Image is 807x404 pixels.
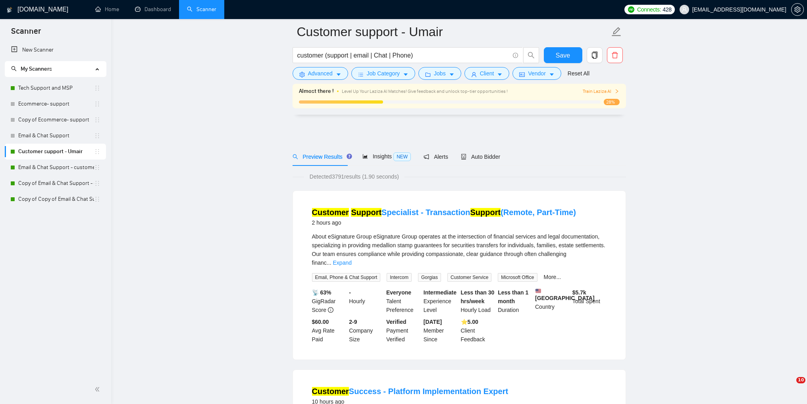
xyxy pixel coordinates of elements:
[304,172,404,181] span: Detected 3791 results (1.90 seconds)
[544,47,582,63] button: Save
[362,154,368,159] span: area-chart
[5,42,106,58] li: New Scanner
[422,288,459,314] div: Experience Level
[568,69,589,78] a: Reset All
[5,144,106,160] li: Customer support - Umair
[607,47,623,63] button: delete
[5,96,106,112] li: Ecommerce- support
[312,208,576,217] a: Customer SupportSpecialist - TransactionSupport(Remote, Part-Time)
[513,53,518,58] span: info-circle
[312,387,349,396] mark: Customer
[333,260,352,266] a: Expand
[293,67,348,80] button: settingAdvancedcaret-down
[387,273,412,282] span: Intercom
[604,99,620,105] span: 28%
[628,6,634,13] img: upwork-logo.png
[297,22,610,42] input: Scanner name...
[572,289,586,296] b: $ 5.7k
[519,71,525,77] span: idcard
[342,88,508,94] span: Level Up Your Laziza AI Matches! Give feedback and unlock top-tier opportunities !
[18,144,94,160] a: Customer support - Umair
[293,154,350,160] span: Preview Results
[556,50,570,60] span: Save
[18,175,94,191] a: Copy of Email & Chat Support - customer support S-1
[791,6,804,13] a: setting
[299,71,305,77] span: setting
[459,288,497,314] div: Hourly Load
[791,3,804,16] button: setting
[328,307,333,313] span: info-circle
[535,288,595,301] b: [GEOGRAPHIC_DATA]
[461,319,478,325] b: ⭐️ 5.00
[312,387,508,396] a: CustomerSuccess - Platform Implementation Expert
[418,273,441,282] span: Gorgias
[424,154,448,160] span: Alerts
[424,154,429,160] span: notification
[461,154,466,160] span: robot
[358,71,364,77] span: bars
[461,289,495,304] b: Less than 30 hrs/week
[362,153,411,160] span: Insights
[7,4,12,16] img: logo
[434,69,446,78] span: Jobs
[780,377,799,396] iframe: Intercom live chat
[346,153,353,160] div: Tooltip anchor
[386,289,411,296] b: Everyone
[349,319,357,325] b: 2-9
[18,160,94,175] a: Email & Chat Support - customer support S-1
[5,191,106,207] li: Copy of Copy of Email & Chat Support - customer support S-1
[587,52,602,59] span: copy
[299,87,334,96] span: Almost there !
[386,319,406,325] b: Verified
[663,5,671,14] span: 428
[682,7,687,12] span: user
[5,25,47,42] span: Scanner
[524,52,539,59] span: search
[497,71,503,77] span: caret-down
[418,67,461,80] button: folderJobscaret-down
[336,71,341,77] span: caret-down
[312,289,331,296] b: 📡 63%
[347,288,385,314] div: Hourly
[796,377,805,383] span: 10
[310,317,348,344] div: Avg Rate Paid
[312,273,381,282] span: Email, Phone & Chat Support
[512,67,561,80] button: idcardVendorcaret-down
[94,101,100,107] span: holder
[424,319,442,325] b: [DATE]
[11,42,100,58] a: New Scanner
[94,196,100,202] span: holder
[18,128,94,144] a: Email & Chat Support
[523,47,539,63] button: search
[94,85,100,91] span: holder
[308,69,333,78] span: Advanced
[447,273,491,282] span: Customer Service
[18,96,94,112] a: Ecommerce- support
[5,80,106,96] li: Tech Support and MSP
[5,128,106,144] li: Email & Chat Support
[94,133,100,139] span: holder
[11,66,17,71] span: search
[21,65,52,72] span: My Scanners
[459,317,497,344] div: Client Feedback
[5,160,106,175] li: Email & Chat Support - customer support S-1
[18,80,94,96] a: Tech Support and MSP
[351,67,415,80] button: barsJob Categorycaret-down
[422,317,459,344] div: Member Since
[403,71,408,77] span: caret-down
[18,112,94,128] a: Copy of Ecommerce- support
[496,288,534,314] div: Duration
[544,274,561,280] a: More...
[583,88,619,95] button: Train Laziza AI
[498,289,528,304] b: Less than 1 month
[310,288,348,314] div: GigRadar Score
[587,47,603,63] button: copy
[607,52,622,59] span: delete
[95,6,119,13] a: homeHome
[312,232,607,267] div: About eSignature Group eSignature Group operates at the intersection of financial services and le...
[614,89,619,94] span: right
[528,69,545,78] span: Vendor
[480,69,494,78] span: Client
[464,67,510,80] button: userClientcaret-down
